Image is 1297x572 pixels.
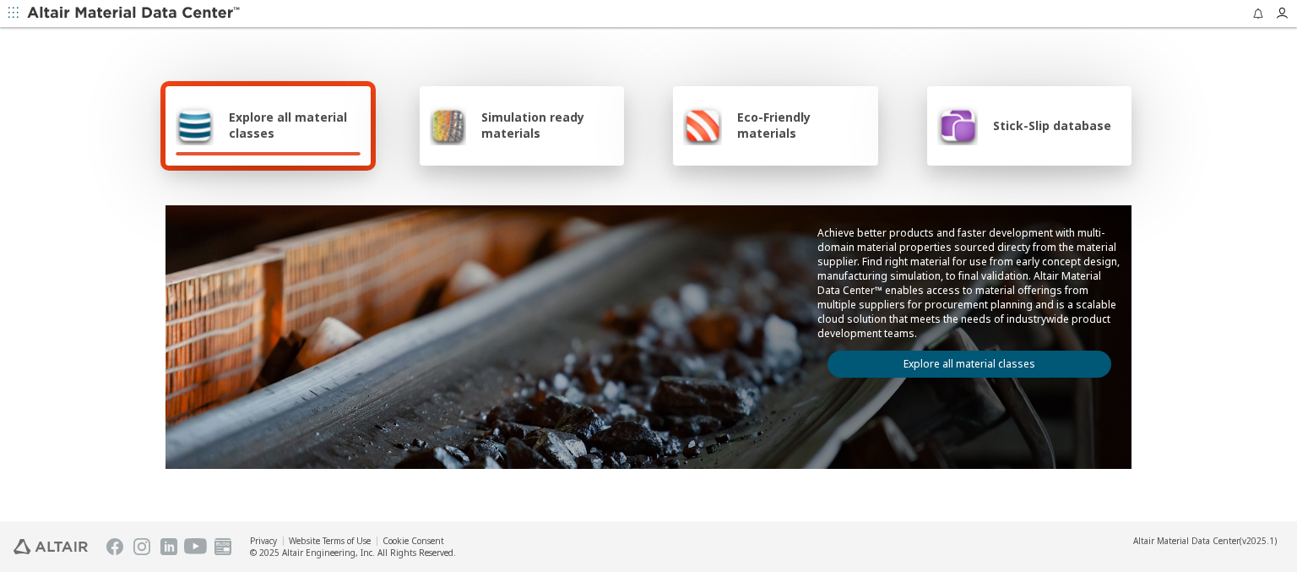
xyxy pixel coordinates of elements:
[737,109,867,141] span: Eco-Friendly materials
[817,226,1121,340] p: Achieve better products and faster development with multi-domain material properties sourced dire...
[481,109,614,141] span: Simulation ready materials
[250,547,456,558] div: © 2025 Altair Engineering, Inc. All Rights Reserved.
[383,535,444,547] a: Cookie Consent
[430,105,466,145] img: Simulation ready materials
[1133,535,1277,547] div: (v2025.1)
[289,535,371,547] a: Website Terms of Use
[937,105,978,145] img: Stick-Slip database
[683,105,722,145] img: Eco-Friendly materials
[27,5,242,22] img: Altair Material Data Center
[176,105,214,145] img: Explore all material classes
[250,535,277,547] a: Privacy
[1133,535,1240,547] span: Altair Material Data Center
[993,117,1111,133] span: Stick-Slip database
[229,109,361,141] span: Explore all material classes
[14,539,88,554] img: Altair Engineering
[828,351,1111,378] a: Explore all material classes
